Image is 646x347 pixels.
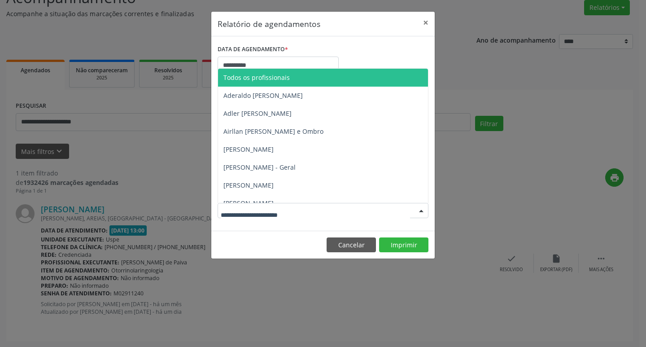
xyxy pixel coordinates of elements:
[223,91,303,100] span: Aderaldo [PERSON_NAME]
[327,237,376,253] button: Cancelar
[218,18,320,30] h5: Relatório de agendamentos
[417,12,435,34] button: Close
[379,237,428,253] button: Imprimir
[223,145,274,154] span: [PERSON_NAME]
[223,199,274,207] span: [PERSON_NAME]
[223,163,296,171] span: [PERSON_NAME] - Geral
[223,127,323,136] span: Airllan [PERSON_NAME] e Ombro
[218,43,288,57] label: DATA DE AGENDAMENTO
[223,73,290,82] span: Todos os profissionais
[223,109,292,118] span: Adler [PERSON_NAME]
[223,181,274,189] span: [PERSON_NAME]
